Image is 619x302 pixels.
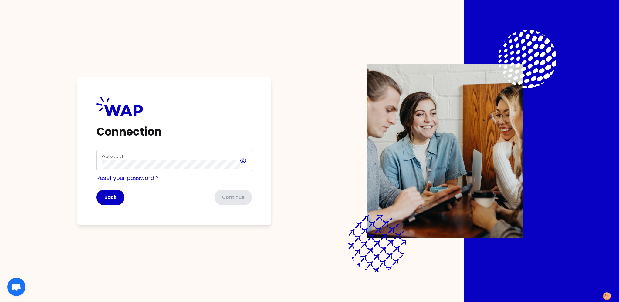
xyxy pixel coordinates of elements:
[215,190,252,205] button: Continue
[102,153,123,159] label: Password
[96,190,124,205] button: Back
[96,126,252,138] h1: Connection
[96,174,159,182] a: Reset your password ?
[7,278,25,296] div: Open chat
[367,64,523,238] img: Description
